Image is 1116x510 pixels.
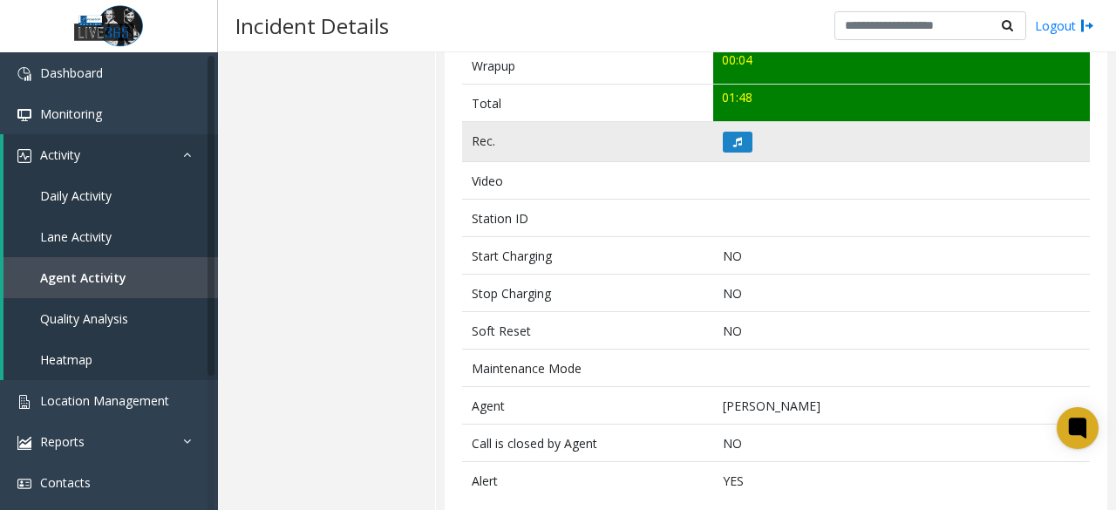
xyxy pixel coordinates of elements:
td: Station ID [462,200,713,237]
img: 'icon' [17,477,31,491]
td: Alert [462,462,713,500]
span: Monitoring [40,105,102,122]
a: Heatmap [3,339,218,380]
img: 'icon' [17,108,31,122]
p: NO [723,284,1081,303]
td: 01:48 [713,85,1090,122]
span: Lane Activity [40,228,112,245]
span: Reports [40,433,85,450]
td: [PERSON_NAME] [713,387,1090,425]
td: Maintenance Mode [462,350,713,387]
img: 'icon' [17,436,31,450]
td: 00:04 [713,47,1090,85]
a: Lane Activity [3,216,218,257]
td: Video [462,162,713,200]
img: 'icon' [17,395,31,409]
a: Daily Activity [3,175,218,216]
a: Logout [1035,17,1094,35]
span: Heatmap [40,351,92,368]
td: Wrapup [462,47,713,85]
td: Rec. [462,122,713,162]
span: Agent Activity [40,269,126,286]
p: NO [723,434,1081,452]
img: logout [1080,17,1094,35]
td: Agent [462,387,713,425]
td: Stop Charging [462,275,713,312]
span: Dashboard [40,65,103,81]
span: Contacts [40,474,91,491]
h3: Incident Details [227,4,398,47]
span: Location Management [40,392,169,409]
span: Quality Analysis [40,310,128,327]
td: Call is closed by Agent [462,425,713,462]
a: Agent Activity [3,257,218,298]
td: Total [462,85,713,122]
td: Start Charging [462,237,713,275]
span: Daily Activity [40,187,112,204]
td: YES [713,462,1090,500]
img: 'icon' [17,149,31,163]
td: Soft Reset [462,312,713,350]
a: Quality Analysis [3,298,218,339]
a: Activity [3,134,218,175]
p: NO [723,247,1081,265]
img: 'icon' [17,67,31,81]
span: Activity [40,146,80,163]
p: NO [723,322,1081,340]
